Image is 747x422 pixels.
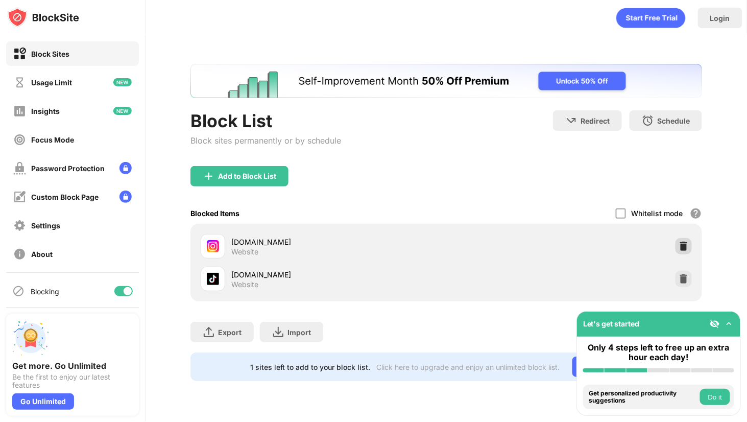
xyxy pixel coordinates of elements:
[13,219,26,232] img: settings-off.svg
[190,64,702,98] iframe: Banner
[31,78,72,87] div: Usage Limit
[231,237,446,247] div: [DOMAIN_NAME]
[31,193,99,201] div: Custom Block Page
[589,390,697,405] div: Get personalized productivity suggestions
[31,135,74,144] div: Focus Mode
[13,105,26,118] img: insights-off.svg
[31,287,59,296] div: Blocking
[113,107,132,115] img: new-icon.svg
[700,389,730,405] button: Do it
[119,162,132,174] img: lock-menu.svg
[581,116,610,125] div: Redirect
[12,320,49,357] img: push-unlimited.svg
[190,110,342,131] div: Block List
[710,319,720,329] img: eye-not-visible.svg
[119,191,132,203] img: lock-menu.svg
[113,78,132,86] img: new-icon.svg
[572,357,642,377] div: Go Unlimited
[13,133,26,146] img: focus-off.svg
[583,319,640,328] div: Let's get started
[231,247,258,256] div: Website
[31,221,60,230] div: Settings
[583,343,734,362] div: Only 4 steps left to free up an extra hour each day!
[377,363,560,371] div: Click here to upgrade and enjoy an unlimited block list.
[231,269,446,280] div: [DOMAIN_NAME]
[207,240,219,252] img: favicons
[13,162,26,175] img: password-protection-off.svg
[12,361,133,371] div: Get more. Go Unlimited
[13,191,26,203] img: customize-block-page-off.svg
[218,328,242,337] div: Export
[251,363,371,371] div: 1 sites left to add to your block list.
[724,319,734,329] img: omni-setup-toggle.svg
[631,209,683,218] div: Whitelist mode
[31,107,60,115] div: Insights
[218,172,276,180] div: Add to Block List
[616,8,686,28] div: animation
[231,280,258,289] div: Website
[7,7,79,28] img: logo-blocksite.svg
[190,135,342,146] div: Block sites permanently or by schedule
[287,328,311,337] div: Import
[12,285,25,297] img: blocking-icon.svg
[31,164,105,173] div: Password Protection
[12,373,133,389] div: Be the first to enjoy our latest features
[13,48,26,60] img: block-on.svg
[13,76,26,89] img: time-usage-off.svg
[190,209,239,218] div: Blocked Items
[710,14,730,22] div: Login
[207,273,219,285] img: favicons
[13,248,26,261] img: about-off.svg
[657,116,690,125] div: Schedule
[12,393,74,410] div: Go Unlimited
[31,250,53,259] div: About
[31,50,69,58] div: Block Sites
